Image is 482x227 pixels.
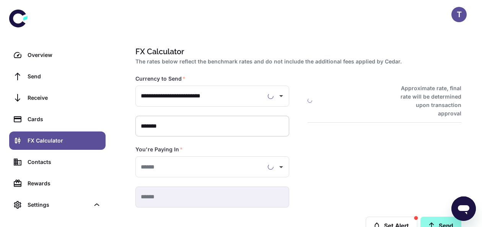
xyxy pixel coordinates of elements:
[9,67,106,86] a: Send
[28,136,101,145] div: FX Calculator
[9,110,106,128] a: Cards
[28,158,101,166] div: Contacts
[28,201,90,209] div: Settings
[9,89,106,107] a: Receive
[135,46,458,57] h1: FX Calculator
[28,94,101,102] div: Receive
[135,146,183,153] label: You're Paying In
[9,46,106,64] a: Overview
[135,75,186,83] label: Currency to Send
[451,196,476,221] iframe: Button to launch messaging window
[28,51,101,59] div: Overview
[276,91,287,101] button: Open
[9,196,106,214] div: Settings
[28,179,101,188] div: Rewards
[451,7,467,22] button: T
[9,131,106,150] a: FX Calculator
[9,153,106,171] a: Contacts
[28,72,101,81] div: Send
[392,84,461,118] h6: Approximate rate, final rate will be determined upon transaction approval
[28,115,101,123] div: Cards
[9,174,106,193] a: Rewards
[276,162,287,172] button: Open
